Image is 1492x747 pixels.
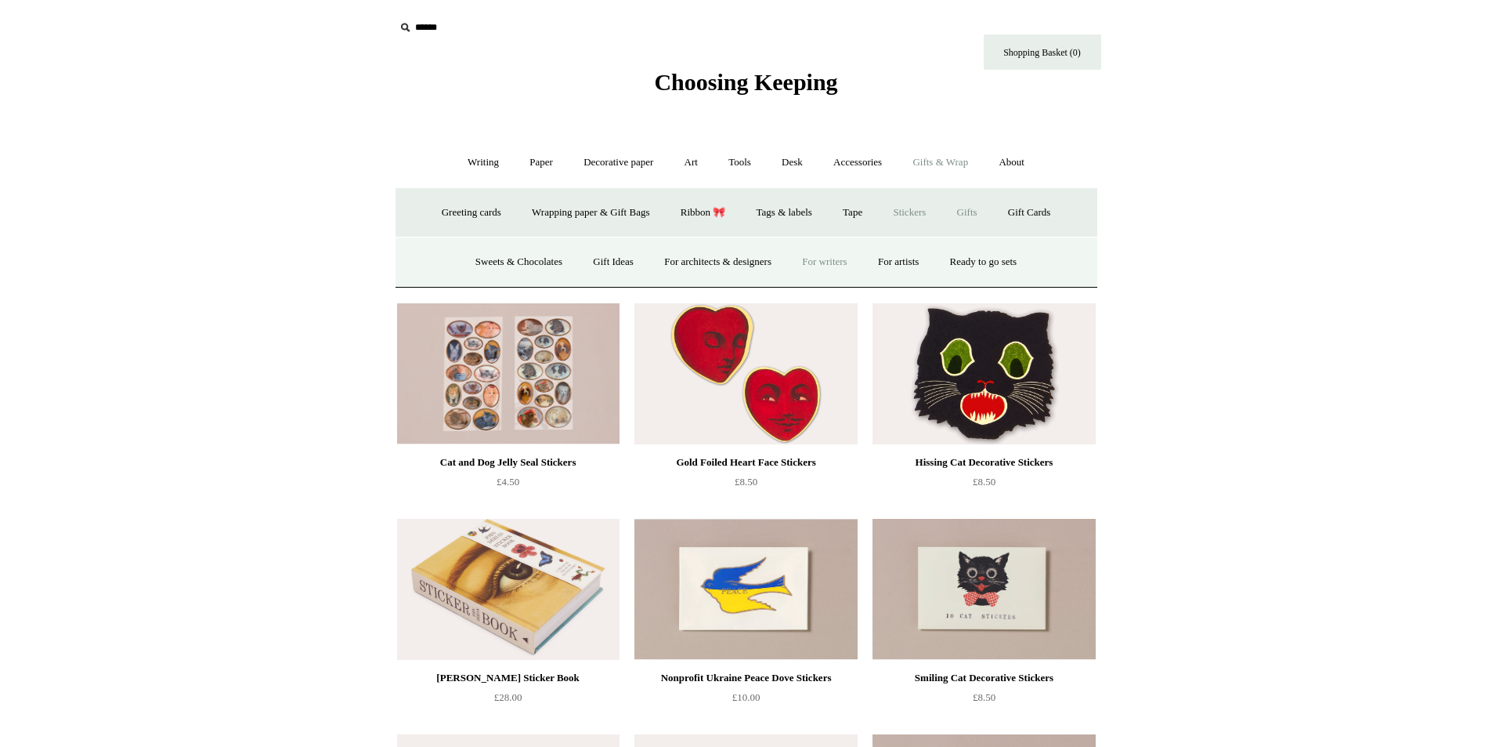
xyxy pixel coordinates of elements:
[742,192,826,234] a: Tags & labels
[872,519,1095,660] img: Smiling Cat Decorative Stickers
[735,476,757,488] span: £8.50
[714,142,765,183] a: Tools
[497,476,519,488] span: £4.50
[819,142,896,183] a: Accessories
[634,669,857,733] a: Nonprofit Ukraine Peace Dove Stickers £10.00
[461,241,576,283] a: Sweets & Chocolates
[638,669,853,687] div: Nonprofit Ukraine Peace Dove Stickers
[638,453,853,472] div: Gold Foiled Heart Face Stickers
[864,241,933,283] a: For artists
[670,142,712,183] a: Art
[569,142,667,183] a: Decorative paper
[397,669,620,733] a: [PERSON_NAME] Sticker Book £28.00
[984,34,1101,70] a: Shopping Basket (0)
[973,691,995,703] span: £8.50
[515,142,567,183] a: Paper
[768,142,817,183] a: Desk
[872,303,1095,444] img: Hissing Cat Decorative Stickers
[994,192,1065,234] a: Gift Cards
[872,519,1095,660] a: Smiling Cat Decorative Stickers Smiling Cat Decorative Stickers
[579,241,648,283] a: Gift Ideas
[879,192,940,234] a: Stickers
[397,519,620,660] a: John Derian Sticker Book John Derian Sticker Book
[876,453,1091,472] div: Hissing Cat Decorative Stickers
[518,192,663,234] a: Wrapping paper & Gift Bags
[397,303,620,444] a: Cat and Dog Jelly Seal Stickers Cat and Dog Jelly Seal Stickers
[397,303,620,444] img: Cat and Dog Jelly Seal Stickers
[397,453,620,517] a: Cat and Dog Jelly Seal Stickers £4.50
[829,192,876,234] a: Tape
[667,192,740,234] a: Ribbon 🎀
[732,691,760,703] span: £10.00
[872,453,1095,517] a: Hissing Cat Decorative Stickers £8.50
[650,241,786,283] a: For architects & designers
[984,142,1039,183] a: About
[453,142,513,183] a: Writing
[654,82,837,92] a: Choosing Keeping
[943,192,992,234] a: Gifts
[494,691,522,703] span: £28.00
[872,669,1095,733] a: Smiling Cat Decorative Stickers £8.50
[634,303,857,444] a: Gold Foiled Heart Face Stickers Gold Foiled Heart Face Stickers
[634,519,857,660] a: Nonprofit Ukraine Peace Dove Stickers Nonprofit Ukraine Peace Dove Stickers
[654,69,837,95] span: Choosing Keeping
[872,303,1095,444] a: Hissing Cat Decorative Stickers Hissing Cat Decorative Stickers
[788,241,861,283] a: For writers
[397,519,620,660] img: John Derian Sticker Book
[898,142,982,183] a: Gifts & Wrap
[876,669,1091,687] div: Smiling Cat Decorative Stickers
[401,453,616,472] div: Cat and Dog Jelly Seal Stickers
[634,303,857,444] img: Gold Foiled Heart Face Stickers
[634,453,857,517] a: Gold Foiled Heart Face Stickers £8.50
[973,476,995,488] span: £8.50
[936,241,1031,283] a: Ready to go sets
[428,192,515,234] a: Greeting cards
[634,519,857,660] img: Nonprofit Ukraine Peace Dove Stickers
[401,669,616,687] div: [PERSON_NAME] Sticker Book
